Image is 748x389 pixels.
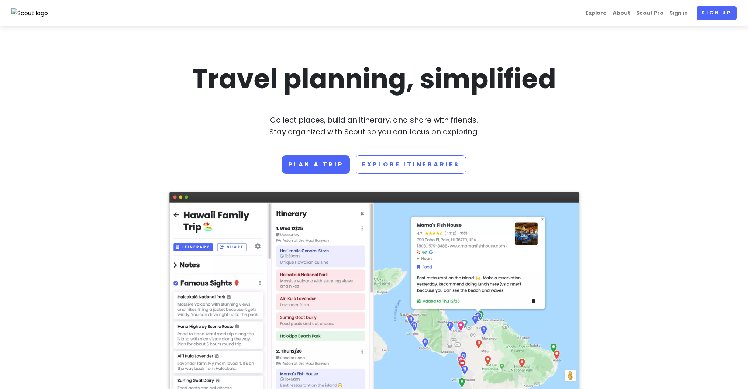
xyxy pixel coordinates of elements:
a: About [610,6,633,20]
a: Scout Pro [633,6,666,20]
a: Explore [583,6,610,20]
a: Explore Itineraries [356,155,466,174]
a: Plan a trip [282,155,350,174]
img: Scout logo [11,8,48,18]
a: Sign in [666,6,691,20]
h1: Travel planning, simplified [169,62,579,96]
a: Sign up [697,6,737,20]
p: Collect places, build an itinerary, and share with friends. Stay organized with Scout so you can ... [169,114,579,138]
